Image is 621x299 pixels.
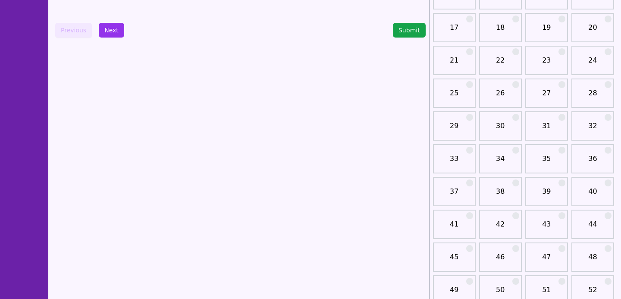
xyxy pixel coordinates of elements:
[393,23,426,38] button: Submit
[436,252,473,269] a: 45
[482,252,519,269] a: 46
[528,186,565,204] a: 39
[436,22,473,40] a: 17
[574,121,612,138] a: 32
[528,55,565,72] a: 23
[528,219,565,236] a: 43
[482,121,519,138] a: 30
[528,22,565,40] a: 19
[574,219,612,236] a: 44
[482,55,519,72] a: 22
[99,23,124,38] button: Next
[574,55,612,72] a: 24
[436,154,473,171] a: 33
[528,252,565,269] a: 47
[574,154,612,171] a: 36
[482,88,519,105] a: 26
[574,186,612,204] a: 40
[482,154,519,171] a: 34
[574,22,612,40] a: 20
[436,55,473,72] a: 21
[482,22,519,40] a: 18
[436,88,473,105] a: 25
[528,88,565,105] a: 27
[482,219,519,236] a: 42
[528,121,565,138] a: 31
[436,121,473,138] a: 29
[574,88,612,105] a: 28
[528,154,565,171] a: 35
[436,186,473,204] a: 37
[436,219,473,236] a: 41
[574,252,612,269] a: 48
[482,186,519,204] a: 38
